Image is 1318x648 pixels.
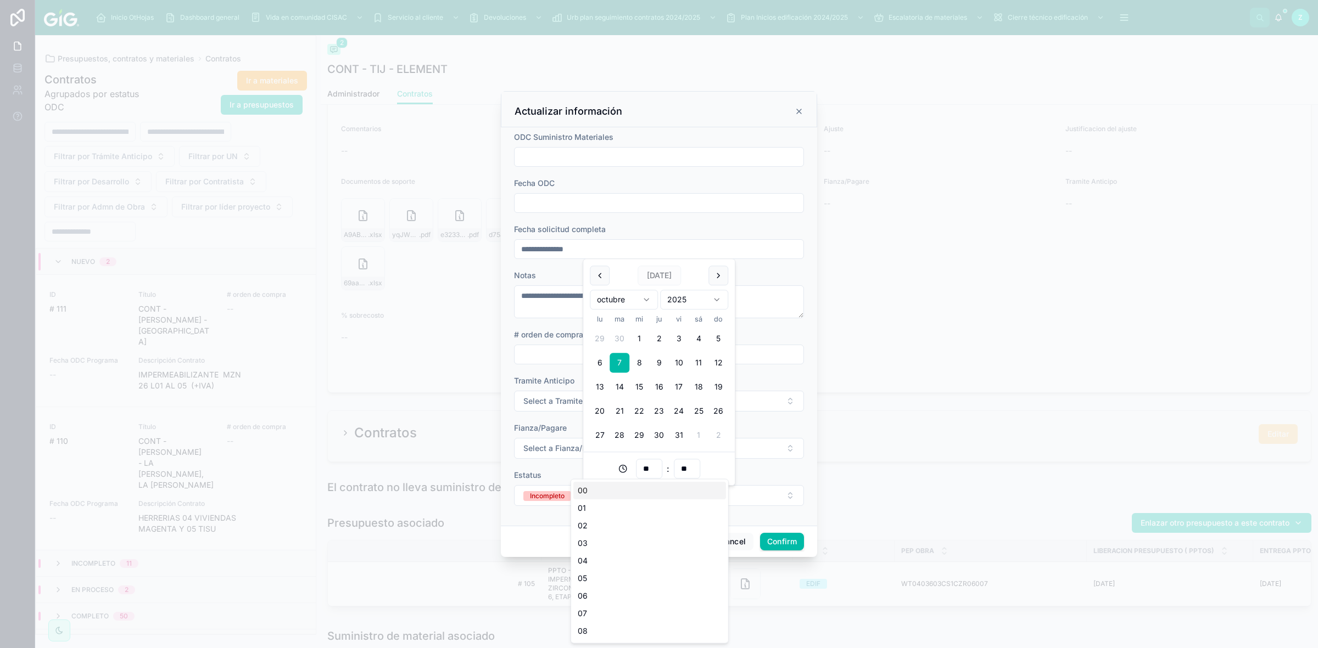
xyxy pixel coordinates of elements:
button: viernes, 3 de octubre de 2025 [669,329,689,348]
button: Today, martes, 7 de octubre de 2025, selected [610,353,629,373]
button: martes, 21 de octubre de 2025 [610,401,629,421]
div: : [590,459,728,478]
button: sábado, 1 de noviembre de 2025 [689,425,708,445]
span: Fecha solicitud completa [514,224,606,234]
button: sábado, 11 de octubre de 2025 [689,353,708,373]
button: miércoles, 1 de octubre de 2025 [629,329,649,348]
button: domingo, 26 de octubre de 2025 [708,401,728,421]
button: viernes, 24 de octubre de 2025 [669,401,689,421]
button: jueves, 2 de octubre de 2025 [649,329,669,348]
button: sábado, 18 de octubre de 2025 [689,377,708,397]
span: Select a Tramite Anticipo [523,396,616,407]
button: martes, 30 de septiembre de 2025 [610,329,629,348]
button: lunes, 6 de octubre de 2025 [590,353,610,373]
button: miércoles, 22 de octubre de 2025 [629,401,649,421]
table: octubre 2025 [590,314,728,445]
th: sábado [689,314,708,324]
button: jueves, 16 de octubre de 2025 [649,377,669,397]
div: 01 [573,499,726,517]
th: miércoles [629,314,649,324]
button: lunes, 27 de octubre de 2025 [590,425,610,445]
div: 07 [573,605,726,622]
th: lunes [590,314,610,324]
button: jueves, 9 de octubre de 2025 [649,353,669,373]
span: Select a Fianza/Pagare [523,443,608,454]
button: Select Button [514,438,804,459]
button: lunes, 13 de octubre de 2025 [590,377,610,397]
button: lunes, 29 de septiembre de 2025 [590,329,610,348]
button: sábado, 4 de octubre de 2025 [689,329,708,348]
button: miércoles, 29 de octubre de 2025 [629,425,649,445]
div: 06 [573,587,726,605]
span: Fianza/Pagare [514,423,567,432]
button: Select Button [514,391,804,412]
h3: Actualizar información [515,105,622,118]
span: Fecha ODC [514,178,555,188]
span: # orden de compra [514,330,583,339]
span: Tramite Anticipo [514,376,574,385]
div: Incompleto [530,491,565,501]
button: sábado, 25 de octubre de 2025 [689,401,708,421]
button: lunes, 20 de octubre de 2025 [590,401,610,421]
div: 03 [573,534,726,552]
div: Suggestions [571,479,729,644]
button: viernes, 31 de octubre de 2025 [669,425,689,445]
button: domingo, 2 de noviembre de 2025 [708,425,728,445]
button: Cancel [712,533,753,550]
button: Confirm [760,533,804,550]
div: 00 [573,482,726,499]
button: miércoles, 8 de octubre de 2025 [629,353,649,373]
div: 08 [573,622,726,640]
th: domingo [708,314,728,324]
th: viernes [669,314,689,324]
button: Select Button [514,485,804,506]
button: domingo, 12 de octubre de 2025 [708,353,728,373]
button: viernes, 17 de octubre de 2025 [669,377,689,397]
div: 04 [573,552,726,570]
th: martes [610,314,629,324]
button: miércoles, 15 de octubre de 2025 [629,377,649,397]
span: ODC Suministro Materiales [514,132,613,142]
button: domingo, 5 de octubre de 2025 [708,329,728,348]
div: 05 [573,570,726,587]
button: domingo, 19 de octubre de 2025 [708,377,728,397]
button: martes, 14 de octubre de 2025 [610,377,629,397]
button: martes, 28 de octubre de 2025 [610,425,629,445]
button: viernes, 10 de octubre de 2025 [669,353,689,373]
button: jueves, 30 de octubre de 2025 [649,425,669,445]
span: Estatus [514,470,541,480]
span: Notas [514,271,536,280]
div: 02 [573,517,726,534]
button: jueves, 23 de octubre de 2025 [649,401,669,421]
th: jueves [649,314,669,324]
